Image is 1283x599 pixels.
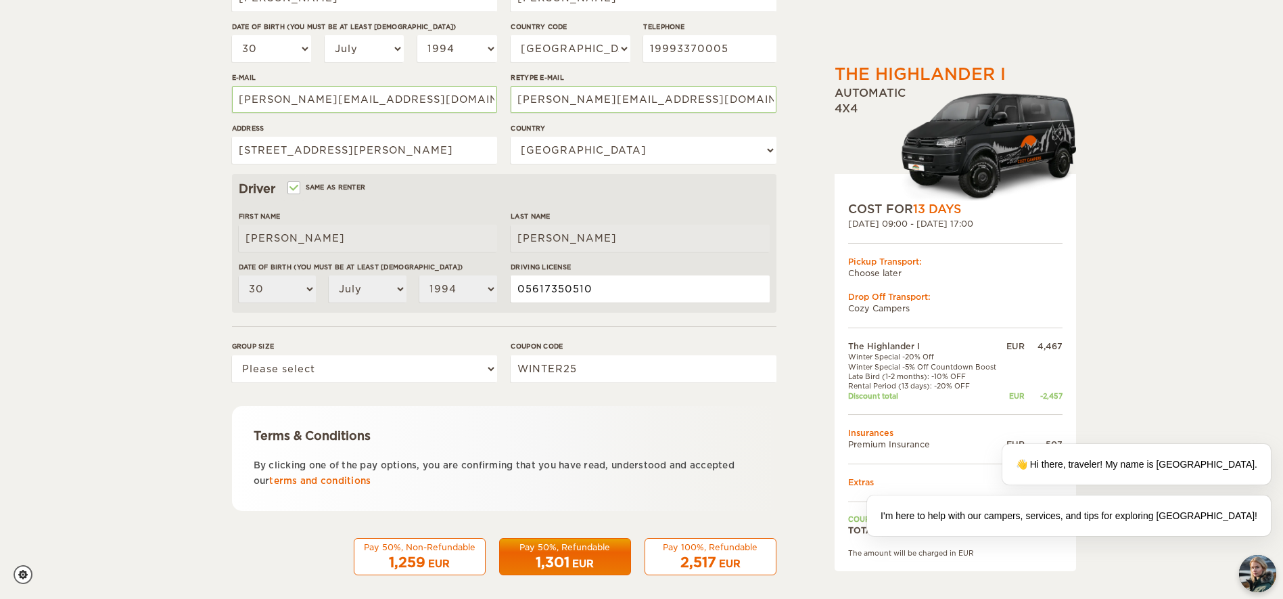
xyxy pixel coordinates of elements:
[848,256,1063,267] div: Pickup Transport:
[354,538,486,576] button: Pay 50%, Non-Refundable 1,259 EUR
[239,225,497,252] input: e.g. William
[889,90,1076,201] img: Cozy-3.png
[848,525,1004,536] td: TOTAL
[511,275,769,303] input: e.g. 14789654B
[1003,340,1024,352] div: EUR
[848,439,1004,450] td: Premium Insurance
[848,372,1004,381] td: Late Bird (1-2 months): -10% OFF
[511,262,769,272] label: Driving License
[254,428,755,444] div: Terms & Conditions
[511,225,769,252] input: e.g. Smith
[232,72,497,83] label: E-mail
[1025,391,1063,401] div: -2,457
[239,181,770,197] div: Driver
[867,495,1271,536] div: I'm here to help with our campers, services, and tips for exploring [GEOGRAPHIC_DATA]!
[511,341,776,351] label: Coupon code
[508,541,622,553] div: Pay 50%, Refundable
[848,514,1004,524] td: Coupon applied
[848,476,1063,488] td: Extras
[1239,555,1276,592] img: Freyja at Cozy Campers
[1002,444,1271,485] div: 👋 Hi there, traveler! My name is [GEOGRAPHIC_DATA].
[14,565,41,584] a: Cookie settings
[428,557,450,571] div: EUR
[239,211,497,221] label: First Name
[1003,391,1024,401] div: EUR
[269,476,371,486] a: terms and conditions
[848,340,1004,352] td: The Highlander I
[680,554,716,571] span: 2,517
[232,123,497,133] label: Address
[1025,340,1063,352] div: 4,467
[848,267,1063,279] td: Choose later
[913,202,961,216] span: 13 Days
[511,123,776,133] label: Country
[232,86,497,113] input: e.g. example@example.com
[848,291,1063,303] div: Drop Off Transport:
[499,538,631,576] button: Pay 50%, Refundable 1,301 EUR
[653,541,768,553] div: Pay 100%, Refundable
[848,391,1004,401] td: Discount total
[363,541,477,553] div: Pay 50%, Non-Refundable
[848,362,1004,372] td: Winter Special -5% Off Countdown Boost
[536,554,569,571] span: 1,301
[572,557,594,571] div: EUR
[643,35,776,62] input: e.g. 1 234 567 890
[848,352,1004,361] td: Winter Special -20% Off
[232,22,497,32] label: Date of birth (You must be at least [DEMOGRAPHIC_DATA])
[848,218,1063,229] div: [DATE] 09:00 - [DATE] 17:00
[511,86,776,113] input: e.g. example@example.com
[848,201,1063,217] div: COST FOR
[848,303,1063,314] td: Cozy Campers
[835,86,1076,201] div: Automatic 4x4
[835,63,1006,86] div: The Highlander I
[289,185,298,194] input: Same as renter
[848,427,1063,439] td: Insurances
[1239,555,1276,592] button: chat-button
[511,22,630,32] label: Country Code
[643,22,776,32] label: Telephone
[719,557,741,571] div: EUR
[645,538,776,576] button: Pay 100%, Refundable 2,517 EUR
[239,262,497,272] label: Date of birth (You must be at least [DEMOGRAPHIC_DATA])
[232,341,497,351] label: Group size
[254,458,755,489] p: By clicking one of the pay options, you are confirming that you have read, understood and accepte...
[848,381,1004,391] td: Rental Period (13 days): -20% OFF
[511,211,769,221] label: Last Name
[848,548,1063,558] div: The amount will be charged in EUR
[389,554,425,571] span: 1,259
[289,181,366,194] label: Same as renter
[232,137,497,164] input: e.g. Street, City, Zip Code
[511,72,776,83] label: Retype E-mail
